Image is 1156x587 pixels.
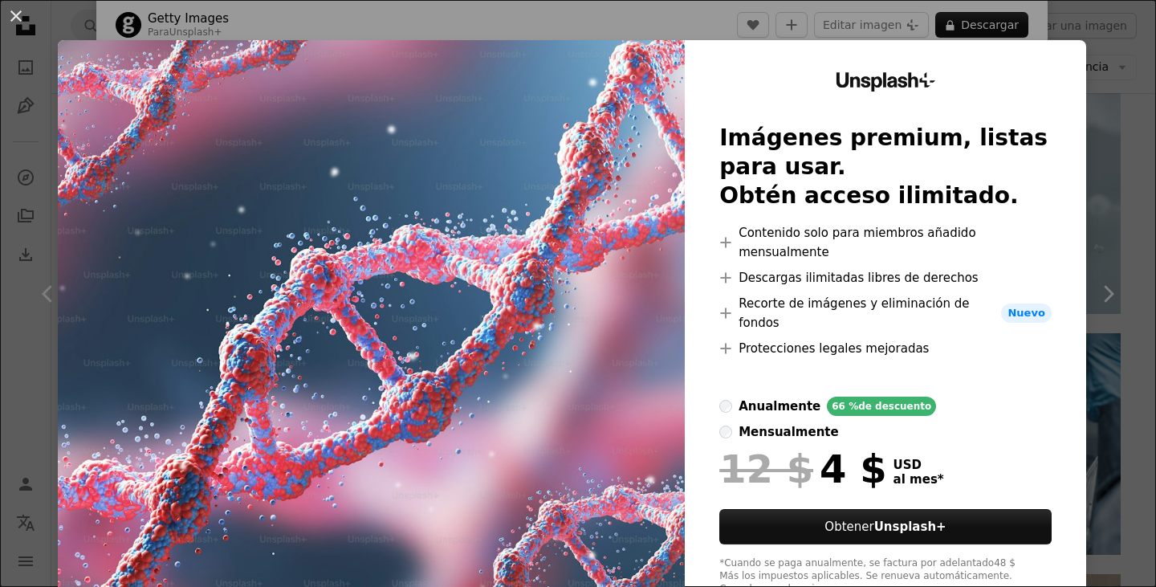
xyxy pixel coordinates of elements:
strong: Unsplash+ [874,520,946,534]
span: al mes * [893,472,944,487]
input: anualmente66 %de descuento [719,400,732,413]
li: Descargas ilimitadas libres de derechos [719,268,1052,287]
li: Contenido solo para miembros añadido mensualmente [719,223,1052,262]
h2: Imágenes premium, listas para usar. Obtén acceso ilimitado. [719,124,1052,210]
div: 4 $ [719,448,886,490]
div: mensualmente [739,422,838,442]
button: ObtenerUnsplash+ [719,509,1052,544]
li: Protecciones legales mejoradas [719,339,1052,358]
li: Recorte de imágenes y eliminación de fondos [719,294,1052,332]
span: USD [893,458,944,472]
span: 12 $ [719,448,813,490]
div: 66 % de descuento [827,397,936,416]
input: mensualmente [719,426,732,438]
span: Nuevo [1001,304,1051,323]
div: anualmente [739,397,820,416]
